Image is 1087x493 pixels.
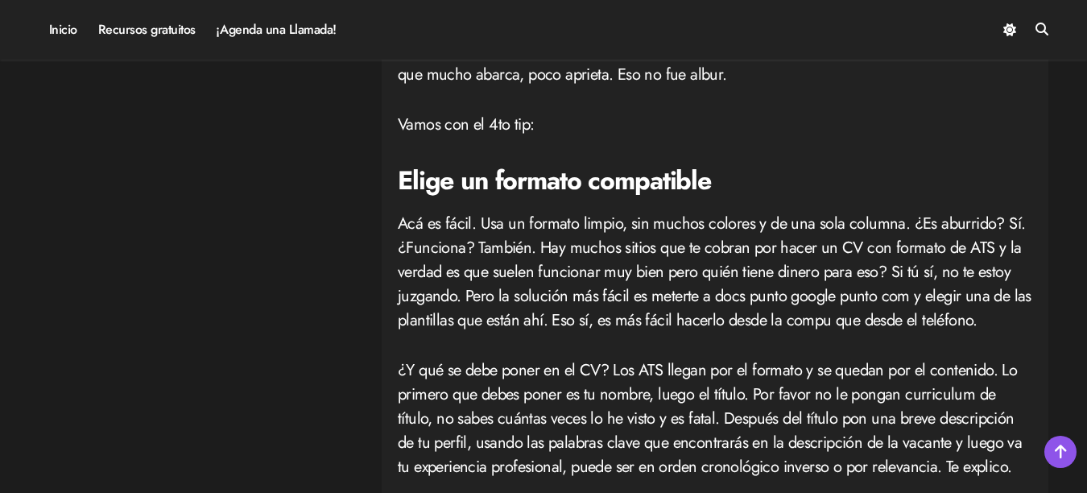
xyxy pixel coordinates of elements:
[88,8,206,52] a: Recursos gratuitos
[398,163,1032,199] h2: Elige un formato compatible
[39,8,88,52] a: Inicio
[206,8,347,52] a: ¡Agenda una Llamada!
[398,212,1032,333] p: Acá es fácil. Usa un formato limpio, sin muchos colores y de una sola columna. ¿Es aburrido? Sí. ...
[398,358,1032,479] p: ¿Y qué se debe poner en el CV? Los ATS llegan por el formato y se quedan por el contenido. Lo pri...
[398,113,1032,137] p: Vamos con el 4to tip:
